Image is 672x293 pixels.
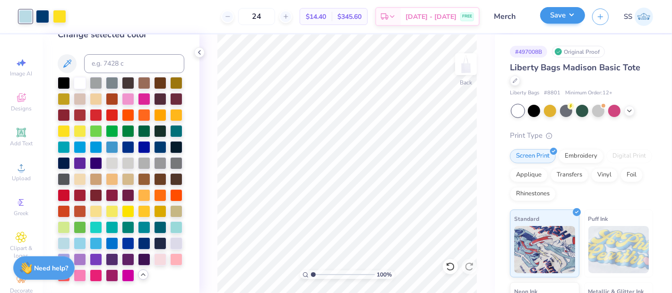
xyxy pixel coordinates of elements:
[588,226,649,273] img: Puff Ink
[510,62,640,73] span: Liberty Bags Madison Basic Tote
[5,244,38,260] span: Clipart & logos
[10,70,33,77] span: Image AI
[514,226,575,273] img: Standard
[337,12,362,22] span: $345.60
[460,78,472,87] div: Back
[624,8,653,26] a: SS
[84,54,184,73] input: e.g. 7428 c
[510,46,547,58] div: # 497008B
[34,264,69,273] strong: Need help?
[487,7,533,26] input: Untitled Design
[551,168,588,182] div: Transfers
[10,140,33,147] span: Add Text
[306,12,326,22] span: $14.40
[58,28,184,41] div: Change selected color
[588,214,608,224] span: Puff Ink
[510,168,548,182] div: Applique
[510,187,556,201] div: Rhinestones
[544,89,560,97] span: # 8801
[635,8,653,26] img: Shashank S Sharma
[624,11,632,22] span: SS
[559,149,603,163] div: Embroidery
[606,149,652,163] div: Digital Print
[462,13,472,20] span: FREE
[510,89,539,97] span: Liberty Bags
[552,46,605,58] div: Original Proof
[620,168,643,182] div: Foil
[514,214,539,224] span: Standard
[405,12,457,22] span: [DATE] - [DATE]
[377,270,392,279] span: 100 %
[591,168,618,182] div: Vinyl
[510,149,556,163] div: Screen Print
[565,89,612,97] span: Minimum Order: 12 +
[14,209,29,217] span: Greek
[238,8,275,25] input: – –
[12,175,31,182] span: Upload
[11,105,32,112] span: Designs
[540,7,585,24] button: Save
[457,55,475,74] img: Back
[510,130,653,141] div: Print Type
